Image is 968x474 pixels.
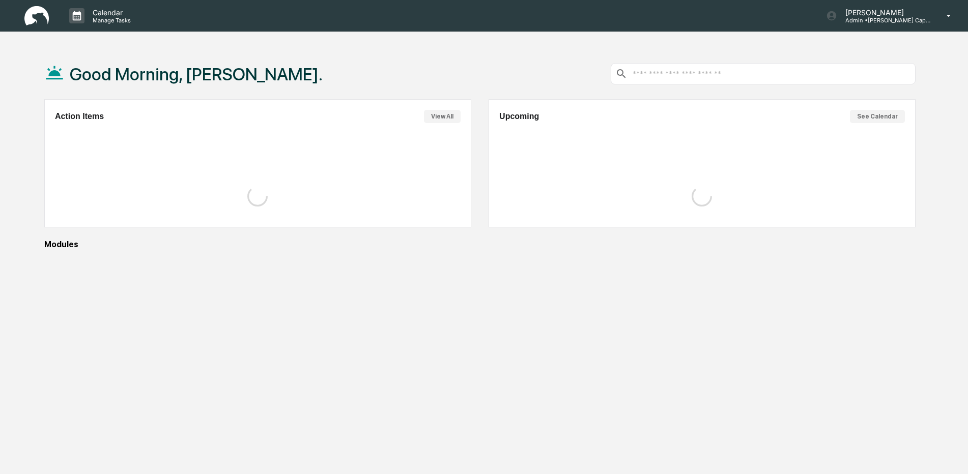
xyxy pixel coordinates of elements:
p: Calendar [84,8,136,17]
h2: Upcoming [499,112,539,121]
p: Admin • [PERSON_NAME] Capital [837,17,932,24]
button: See Calendar [850,110,905,123]
p: [PERSON_NAME] [837,8,932,17]
h2: Action Items [55,112,104,121]
img: logo [24,6,49,26]
div: Modules [44,240,916,249]
h1: Good Morning, [PERSON_NAME]. [70,64,323,84]
p: Manage Tasks [84,17,136,24]
button: View All [424,110,461,123]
